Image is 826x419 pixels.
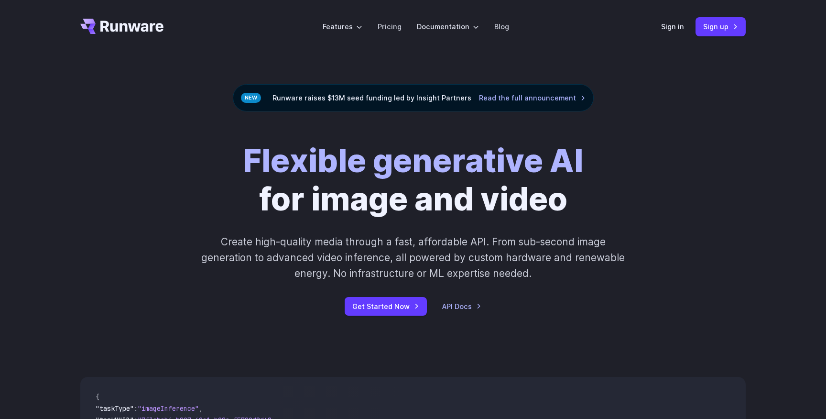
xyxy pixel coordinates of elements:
label: Documentation [417,21,479,32]
a: Pricing [378,21,402,32]
a: API Docs [442,301,481,312]
div: Runware raises $13M seed funding led by Insight Partners [233,84,594,111]
span: "imageInference" [138,404,199,413]
a: Read the full announcement [479,92,586,103]
a: Go to / [80,19,163,34]
strong: Flexible generative AI [243,142,583,180]
span: : [134,404,138,413]
a: Sign in [661,21,684,32]
a: Sign up [696,17,746,36]
a: Blog [494,21,509,32]
h1: for image and video [243,142,583,219]
span: "taskType" [96,404,134,413]
label: Features [323,21,362,32]
p: Create high-quality media through a fast, affordable API. From sub-second image generation to adv... [200,234,626,282]
span: , [199,404,203,413]
span: { [96,393,99,401]
a: Get Started Now [345,297,427,316]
